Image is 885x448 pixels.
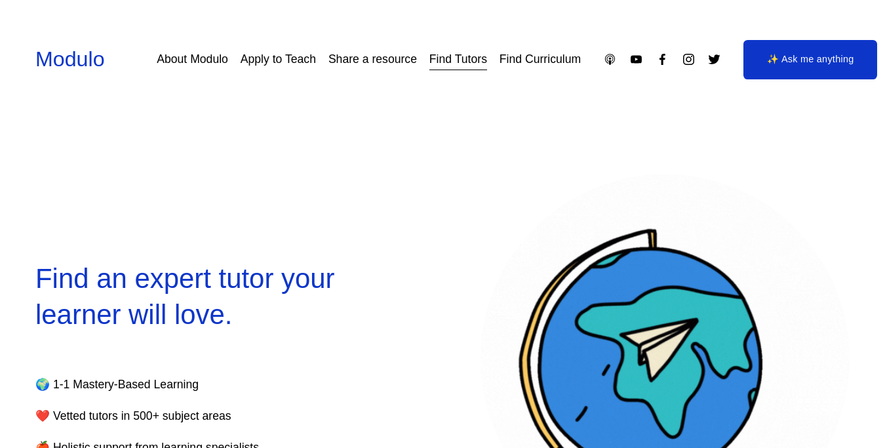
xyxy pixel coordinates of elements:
a: Facebook [656,52,669,66]
a: About Modulo [157,48,228,71]
a: Modulo [35,47,105,71]
a: YouTube [629,52,643,66]
a: Instagram [682,52,696,66]
a: ✨ Ask me anything [743,40,877,79]
p: ❤️ Vetted tutors in 500+ subject areas [35,406,370,427]
a: Apple Podcasts [603,52,617,66]
a: Find Curriculum [500,48,581,71]
a: Apply to Teach [241,48,316,71]
h2: Find an expert tutor your learner will love. [35,261,404,333]
a: Twitter [707,52,721,66]
a: Share a resource [328,48,417,71]
a: Find Tutors [429,48,487,71]
p: 🌍 1-1 Mastery-Based Learning [35,375,370,396]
